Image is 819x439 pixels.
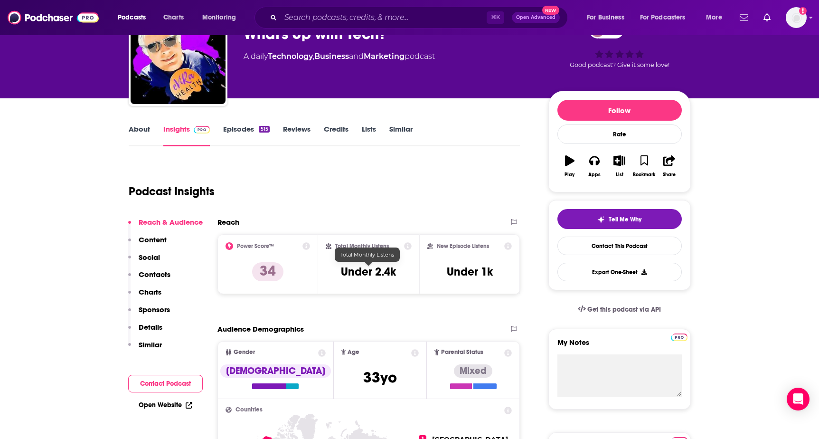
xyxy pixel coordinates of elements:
[139,287,161,296] p: Charts
[616,172,623,178] div: List
[557,149,582,183] button: Play
[314,52,349,61] a: Business
[542,6,559,15] span: New
[349,52,364,61] span: and
[632,149,657,183] button: Bookmark
[597,216,605,223] img: tell me why sparkle
[8,9,99,27] img: Podchaser - Follow, Share and Rate Podcasts
[341,265,396,279] h3: Under 2.4k
[139,218,203,227] p: Reach & Audience
[259,126,269,133] div: 515
[588,172,601,178] div: Apps
[128,253,160,270] button: Social
[128,235,167,253] button: Content
[139,305,170,314] p: Sponsors
[512,12,560,23] button: Open AdvancedNew
[194,126,210,134] img: Podchaser Pro
[787,388,810,410] div: Open Intercom Messenger
[441,349,483,355] span: Parental Status
[237,243,274,249] h2: Power Score™
[548,16,691,75] div: 34Good podcast? Give it some love!
[129,184,215,199] h1: Podcast Insights
[760,10,774,26] a: Show notifications dropdown
[131,9,226,104] img: What's Up with Tech?
[557,263,682,281] button: Export One-Sheet
[223,124,269,146] a: Episodes515
[128,323,162,340] button: Details
[283,124,311,146] a: Reviews
[139,401,192,409] a: Open Website
[163,124,210,146] a: InsightsPodchaser Pro
[111,10,158,25] button: open menu
[202,11,236,24] span: Monitoring
[437,243,489,249] h2: New Episode Listens
[389,124,413,146] a: Similar
[786,7,807,28] span: Logged in as patiencebaldacci
[671,332,687,341] a: Pro website
[139,235,167,244] p: Content
[196,10,248,25] button: open menu
[128,287,161,305] button: Charts
[570,61,669,68] span: Good podcast? Give it some love!
[128,218,203,235] button: Reach & Audience
[565,172,574,178] div: Play
[786,7,807,28] img: User Profile
[557,124,682,144] div: Rate
[252,262,283,281] p: 34
[663,172,676,178] div: Share
[217,324,304,334] h2: Audience Demographics
[786,7,807,28] button: Show profile menu
[268,52,313,61] a: Technology
[671,334,687,341] img: Podchaser Pro
[657,149,681,183] button: Share
[699,10,734,25] button: open menu
[557,209,682,229] button: tell me why sparkleTell Me Why
[340,251,394,258] span: Total Monthly Listens
[487,11,504,24] span: ⌘ K
[799,7,807,15] svg: Add a profile image
[609,216,641,223] span: Tell Me Why
[157,10,189,25] a: Charts
[281,10,487,25] input: Search podcasts, credits, & more...
[128,270,170,287] button: Contacts
[447,265,493,279] h3: Under 1k
[335,243,389,249] h2: Total Monthly Listens
[570,298,669,321] a: Get this podcast via API
[324,124,348,146] a: Credits
[163,11,184,24] span: Charts
[128,305,170,323] button: Sponsors
[634,10,699,25] button: open menu
[363,368,397,387] span: 33 yo
[128,375,203,392] button: Contact Podcast
[128,340,162,358] button: Similar
[220,364,331,378] div: [DEMOGRAPHIC_DATA]
[313,52,314,61] span: ,
[607,149,631,183] button: List
[736,10,752,26] a: Show notifications dropdown
[217,218,239,227] h2: Reach
[587,11,624,24] span: For Business
[139,270,170,279] p: Contacts
[516,15,555,20] span: Open Advanced
[264,7,577,29] div: Search podcasts, credits, & more...
[580,10,636,25] button: open menu
[139,323,162,332] p: Details
[454,364,492,378] div: Mixed
[633,172,655,178] div: Bookmark
[364,52,405,61] a: Marketing
[582,149,607,183] button: Apps
[129,124,150,146] a: About
[557,338,682,354] label: My Notes
[362,124,376,146] a: Lists
[587,305,661,314] span: Get this podcast via API
[235,407,263,413] span: Countries
[640,11,686,24] span: For Podcasters
[139,253,160,262] p: Social
[348,349,359,355] span: Age
[139,340,162,349] p: Similar
[557,237,682,255] a: Contact This Podcast
[234,349,255,355] span: Gender
[557,100,682,121] button: Follow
